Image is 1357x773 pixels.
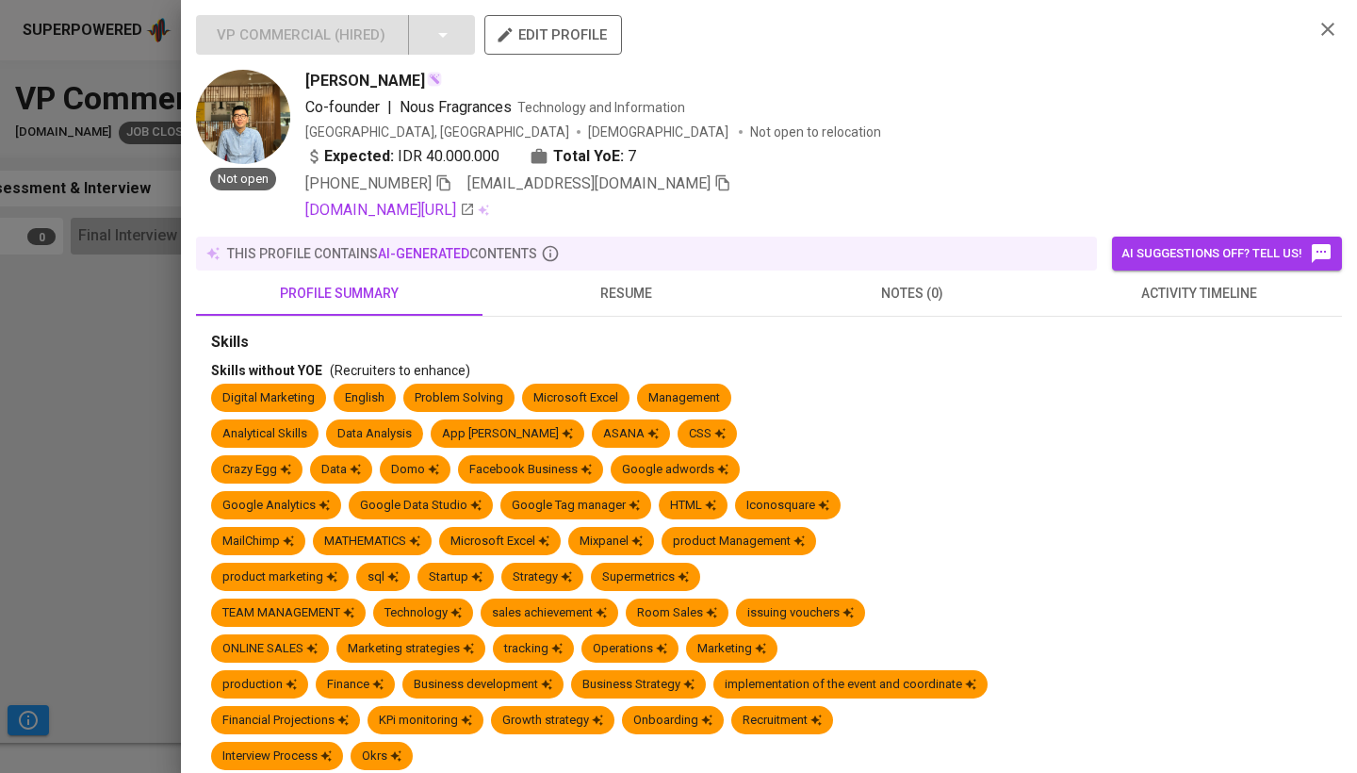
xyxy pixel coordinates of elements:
span: AI-generated [378,246,469,261]
div: IDR 40.000.000 [305,145,499,168]
div: Financial Projections [222,712,349,730]
div: Google Data Studio [360,497,482,515]
div: TEAM MANAGEMENT [222,604,354,622]
div: Recruitment [743,712,822,730]
div: Business Strategy [582,676,695,694]
div: product Management [673,533,805,551]
div: Microsoft Excel [450,533,549,551]
div: sql [368,568,399,586]
a: [DOMAIN_NAME][URL] [305,199,475,222]
span: 7 [628,145,636,168]
div: Supermetrics [602,568,689,586]
span: [PERSON_NAME] [305,70,425,92]
div: Data [321,461,361,479]
span: resume [494,282,758,305]
div: ONLINE SALES [222,640,318,658]
div: Crazy Egg [222,461,291,479]
div: HTML [670,497,716,515]
div: App [PERSON_NAME] [442,425,573,443]
div: Technology [384,604,462,622]
div: Startup [429,568,482,586]
div: KPi monitoring [379,712,472,730]
span: [DEMOGRAPHIC_DATA] [588,123,731,141]
div: Google Analytics [222,497,330,515]
div: Growth strategy [502,712,603,730]
b: Expected: [324,145,394,168]
b: Total YoE: [553,145,624,168]
div: Operations [593,640,667,658]
div: Onboarding [633,712,712,730]
div: Digital Marketing [222,389,315,407]
div: [GEOGRAPHIC_DATA], [GEOGRAPHIC_DATA] [305,123,569,141]
a: edit profile [484,26,622,41]
div: Google adwords [622,461,728,479]
span: AI suggestions off? Tell us! [1121,242,1332,265]
div: Domo [391,461,439,479]
div: Room Sales [637,604,717,622]
div: ASANA [603,425,659,443]
div: Okrs [362,748,401,765]
div: Iconosquare [746,497,829,515]
div: MATHEMATICS [324,533,420,551]
span: edit profile [499,23,607,47]
div: English [345,389,384,407]
div: tracking [504,640,563,658]
span: Co-founder [305,98,380,116]
span: [PHONE_NUMBER] [305,174,432,192]
span: activity timeline [1067,282,1331,305]
div: Mixpanel [580,533,643,551]
div: Strategy [513,568,572,586]
span: profile summary [207,282,471,305]
div: production [222,676,297,694]
button: edit profile [484,15,622,55]
div: Marketing [697,640,766,658]
button: AI suggestions off? Tell us! [1112,237,1342,271]
span: Skills without YOE [211,363,322,378]
span: [EMAIL_ADDRESS][DOMAIN_NAME] [467,174,711,192]
div: MailChimp [222,533,294,551]
div: implementation of the event and coordinate [725,676,976,694]
span: Not open [210,171,276,189]
p: this profile contains contents [227,244,537,263]
div: CSS [689,425,726,443]
img: magic_wand.svg [427,72,442,87]
div: Data Analysis [337,425,412,443]
div: product marketing [222,568,337,586]
div: Interview Process [222,748,332,765]
img: 9a58a41af981030b5e58028ac32e613c.jpg [196,70,290,164]
div: Skills [211,332,1327,354]
span: Technology and Information [517,100,685,115]
div: Microsoft Excel [533,389,618,407]
div: Business development [414,676,552,694]
div: Problem Solving [415,389,503,407]
div: sales achievement [492,604,607,622]
div: Management [648,389,720,407]
div: Marketing strategies [348,640,474,658]
span: notes (0) [780,282,1044,305]
div: Google Tag manager [512,497,640,515]
span: (Recruiters to enhance) [330,363,470,378]
div: Analytical Skills [222,425,307,443]
div: Facebook Business [469,461,592,479]
span: Nous Fragrances [400,98,512,116]
div: Finance [327,676,384,694]
span: | [387,96,392,119]
p: Not open to relocation [750,123,881,141]
div: issuing vouchers [747,604,854,622]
